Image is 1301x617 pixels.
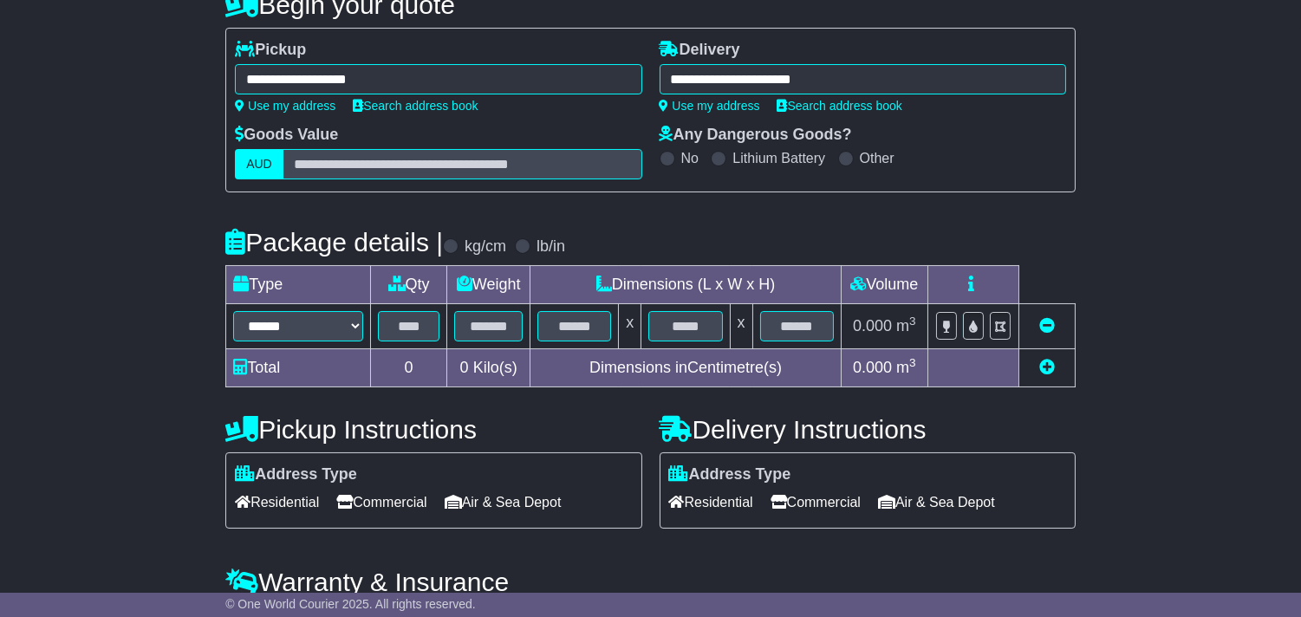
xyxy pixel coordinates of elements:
[235,41,306,60] label: Pickup
[1039,359,1055,376] a: Add new item
[660,99,760,113] a: Use my address
[732,150,825,166] label: Lithium Battery
[371,266,447,304] td: Qty
[878,489,995,516] span: Air & Sea Depot
[235,465,357,484] label: Address Type
[669,465,791,484] label: Address Type
[896,359,916,376] span: m
[660,415,1076,444] h4: Delivery Instructions
[225,228,443,257] h4: Package details |
[537,237,565,257] label: lb/in
[225,415,641,444] h4: Pickup Instructions
[460,359,469,376] span: 0
[226,266,371,304] td: Type
[771,489,861,516] span: Commercial
[225,597,476,611] span: © One World Courier 2025. All rights reserved.
[235,149,283,179] label: AUD
[235,489,319,516] span: Residential
[235,99,335,113] a: Use my address
[1039,317,1055,334] a: Remove this item
[660,126,852,145] label: Any Dangerous Goods?
[530,349,842,387] td: Dimensions in Centimetre(s)
[853,359,892,376] span: 0.000
[336,489,426,516] span: Commercial
[445,489,562,516] span: Air & Sea Depot
[860,150,894,166] label: Other
[235,126,338,145] label: Goods Value
[669,489,753,516] span: Residential
[730,304,752,349] td: x
[371,349,447,387] td: 0
[896,317,916,334] span: m
[226,349,371,387] td: Total
[530,266,842,304] td: Dimensions (L x W x H)
[660,41,740,60] label: Delivery
[465,237,506,257] label: kg/cm
[447,349,530,387] td: Kilo(s)
[777,99,902,113] a: Search address book
[853,317,892,334] span: 0.000
[353,99,478,113] a: Search address book
[619,304,641,349] td: x
[447,266,530,304] td: Weight
[909,315,916,328] sup: 3
[225,568,1076,596] h4: Warranty & Insurance
[681,150,699,166] label: No
[909,356,916,369] sup: 3
[841,266,927,304] td: Volume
